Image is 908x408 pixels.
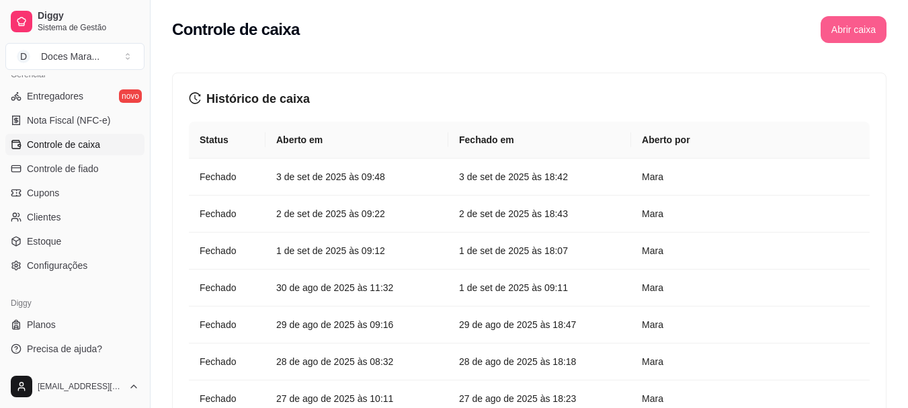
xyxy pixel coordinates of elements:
[189,92,201,104] span: history
[459,354,620,369] article: 28 de ago de 2025 às 18:18
[5,5,145,38] a: DiggySistema de Gestão
[27,138,100,151] span: Controle de caixa
[459,317,620,332] article: 29 de ago de 2025 às 18:47
[41,50,99,63] div: Doces Mara ...
[631,270,870,307] td: Mara
[27,162,99,175] span: Controle de fiado
[5,43,145,70] button: Select a team
[200,280,255,295] article: Fechado
[5,206,145,228] a: Clientes
[200,317,255,332] article: Fechado
[276,206,438,221] article: 2 de set de 2025 às 09:22
[200,169,255,184] article: Fechado
[200,243,255,258] article: Fechado
[27,318,56,331] span: Planos
[459,243,620,258] article: 1 de set de 2025 às 18:07
[5,85,145,107] a: Entregadoresnovo
[5,292,145,314] div: Diggy
[27,259,87,272] span: Configurações
[5,255,145,276] a: Configurações
[631,122,870,159] th: Aberto por
[631,196,870,233] td: Mara
[189,122,265,159] th: Status
[38,381,123,392] span: [EMAIL_ADDRESS][DOMAIN_NAME]
[459,280,620,295] article: 1 de set de 2025 às 09:11
[38,10,139,22] span: Diggy
[821,16,886,43] button: Abrir caixa
[265,122,448,159] th: Aberto em
[27,210,61,224] span: Clientes
[276,243,438,258] article: 1 de set de 2025 às 09:12
[448,122,631,159] th: Fechado em
[5,182,145,204] a: Cupons
[459,206,620,221] article: 2 de set de 2025 às 18:43
[38,22,139,33] span: Sistema de Gestão
[631,343,870,380] td: Mara
[17,50,30,63] span: D
[631,159,870,196] td: Mara
[189,89,870,108] h3: Histórico de caixa
[459,169,620,184] article: 3 de set de 2025 às 18:42
[459,391,620,406] article: 27 de ago de 2025 às 18:23
[172,19,300,40] h2: Controle de caixa
[5,314,145,335] a: Planos
[5,134,145,155] a: Controle de caixa
[5,370,145,403] button: [EMAIL_ADDRESS][DOMAIN_NAME]
[27,186,59,200] span: Cupons
[5,338,145,360] a: Precisa de ajuda?
[276,354,438,369] article: 28 de ago de 2025 às 08:32
[5,231,145,252] a: Estoque
[27,342,102,356] span: Precisa de ajuda?
[631,233,870,270] td: Mara
[276,169,438,184] article: 3 de set de 2025 às 09:48
[5,110,145,131] a: Nota Fiscal (NFC-e)
[631,307,870,343] td: Mara
[200,206,255,221] article: Fechado
[27,114,110,127] span: Nota Fiscal (NFC-e)
[200,354,255,369] article: Fechado
[200,391,255,406] article: Fechado
[27,235,61,248] span: Estoque
[5,158,145,179] a: Controle de fiado
[276,391,438,406] article: 27 de ago de 2025 às 10:11
[276,280,438,295] article: 30 de ago de 2025 às 11:32
[276,317,438,332] article: 29 de ago de 2025 às 09:16
[27,89,83,103] span: Entregadores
